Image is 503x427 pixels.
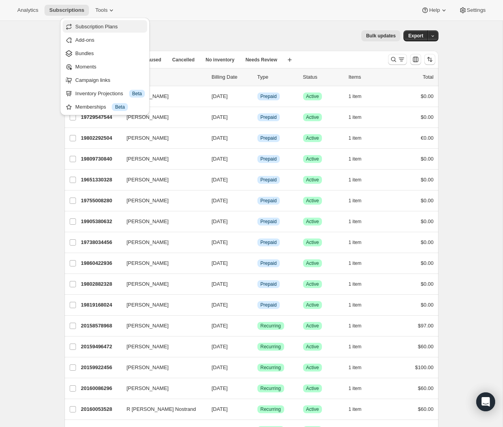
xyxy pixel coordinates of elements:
span: Moments [75,64,96,70]
span: 1 item [349,93,362,100]
p: 20159922456 [81,364,120,372]
span: [DATE] [212,177,228,183]
p: 19651330328 [81,176,120,184]
div: Open Intercom Messenger [476,392,495,411]
span: [DATE] [212,218,228,224]
button: Subscriptions [44,5,89,16]
p: 20158578968 [81,322,120,330]
span: [PERSON_NAME] [127,134,169,142]
span: [DATE] [212,260,228,266]
button: [PERSON_NAME] [122,257,201,270]
button: Subscription Plans [63,20,147,33]
div: 19809730840[PERSON_NAME][DATE]InfoPrepaidSuccessActive1 item$0.00 [81,153,434,165]
div: 19802882328[PERSON_NAME][DATE]InfoPrepaidSuccessActive1 item$0.00 [81,279,434,290]
span: $0.00 [421,239,434,245]
span: [DATE] [212,344,228,349]
span: [PERSON_NAME] [127,176,169,184]
span: [PERSON_NAME] [127,301,169,309]
button: [PERSON_NAME] [122,132,201,144]
div: 19651330328[PERSON_NAME][DATE]InfoPrepaidSuccessActive1 item$0.00 [81,174,434,185]
button: [PERSON_NAME] [122,236,201,249]
span: Recurring [261,364,281,371]
span: Bundles [75,50,94,56]
button: Customize table column order and visibility [410,54,421,65]
p: Customer [127,73,205,81]
p: 20160053528 [81,405,120,413]
span: Active [306,135,319,141]
span: $60.00 [418,385,434,391]
span: Prepaid [261,218,277,225]
p: 19860422936 [81,259,120,267]
button: [PERSON_NAME] [122,278,201,290]
span: $0.00 [421,156,434,162]
span: Tools [95,7,107,13]
button: 1 item [349,112,370,123]
span: 1 item [349,198,362,204]
p: 19802882328 [81,280,120,288]
span: Prepaid [261,239,277,246]
span: Active [306,406,319,412]
span: [DATE] [212,198,228,203]
button: 1 item [349,91,370,102]
span: Active [306,198,319,204]
span: [PERSON_NAME] [127,364,169,372]
button: 1 item [349,153,370,165]
button: [PERSON_NAME] [122,215,201,228]
span: [DATE] [212,114,228,120]
span: [DATE] [212,239,228,245]
span: Beta [132,91,142,97]
span: Prepaid [261,156,277,162]
button: [PERSON_NAME] [122,340,201,353]
button: 1 item [349,320,370,331]
span: Active [306,218,319,225]
span: [DATE] [212,385,228,391]
span: [DATE] [212,406,228,412]
span: Subscription Plans [75,24,118,30]
span: Recurring [261,323,281,329]
button: Create new view [283,54,296,65]
span: [PERSON_NAME] [127,259,169,267]
span: 1 item [349,302,362,308]
span: 1 item [349,344,362,350]
span: 1 item [349,156,362,162]
span: [PERSON_NAME] [127,384,169,392]
span: Active [306,177,319,183]
button: [PERSON_NAME] [122,194,201,207]
span: 1 item [349,114,362,120]
span: $0.00 [421,302,434,308]
button: [PERSON_NAME] [122,299,201,311]
span: 1 item [349,260,362,266]
span: $0.00 [421,177,434,183]
span: €0.00 [421,135,434,141]
span: Active [306,364,319,371]
span: $60.00 [418,406,434,412]
button: Analytics [13,5,43,16]
p: 20159496472 [81,343,120,351]
p: Total [423,73,433,81]
button: [PERSON_NAME] [122,361,201,374]
span: [DATE] [212,364,228,370]
span: Bulk updates [366,33,396,39]
span: 1 item [349,177,362,183]
span: $0.00 [421,281,434,287]
span: [DATE] [212,156,228,162]
button: 1 item [349,133,370,144]
span: Settings [467,7,486,13]
p: 20160086296 [81,384,120,392]
span: Active [306,260,319,266]
span: Prepaid [261,93,277,100]
span: Active [306,323,319,329]
span: Active [306,114,319,120]
div: IDCustomerBilling DateTypeStatusItemsTotal [81,73,434,81]
div: 20159496472[PERSON_NAME][DATE]SuccessRecurringSuccessActive1 item$60.00 [81,341,434,352]
button: Search and filter results [388,54,407,65]
p: 19819168024 [81,301,120,309]
button: 1 item [349,362,370,373]
div: 19666567448[PERSON_NAME][DATE]InfoPrepaidSuccessActive1 item$0.00 [81,91,434,102]
span: Analytics [17,7,38,13]
div: 19729547544[PERSON_NAME][DATE]InfoPrepaidSuccessActive1 item$0.00 [81,112,434,123]
span: [PERSON_NAME] [127,322,169,330]
span: Export [408,33,423,39]
span: [PERSON_NAME] [127,343,169,351]
span: Prepaid [261,281,277,287]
